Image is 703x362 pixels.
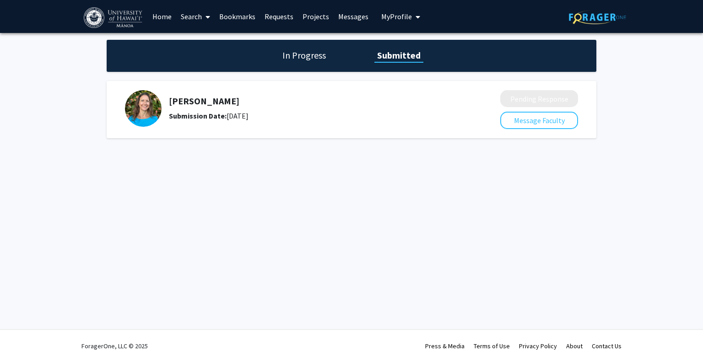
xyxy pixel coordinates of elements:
[474,342,510,350] a: Terms of Use
[569,10,626,24] img: ForagerOne Logo
[148,0,176,32] a: Home
[215,0,260,32] a: Bookmarks
[298,0,334,32] a: Projects
[592,342,622,350] a: Contact Us
[381,12,412,21] span: My Profile
[84,7,144,28] img: University of Hawaiʻi at Mānoa Logo
[566,342,583,350] a: About
[169,96,452,107] h5: [PERSON_NAME]
[500,112,578,129] button: Message Faculty
[169,110,452,121] div: [DATE]
[500,90,578,107] button: Pending Response
[519,342,557,350] a: Privacy Policy
[280,49,329,62] h1: In Progress
[7,321,39,355] iframe: Chat
[500,116,578,125] a: Message Faculty
[260,0,298,32] a: Requests
[425,342,465,350] a: Press & Media
[169,111,227,120] b: Submission Date:
[125,90,162,127] img: Profile Picture
[81,330,148,362] div: ForagerOne, LLC © 2025
[176,0,215,32] a: Search
[334,0,373,32] a: Messages
[374,49,423,62] h1: Submitted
